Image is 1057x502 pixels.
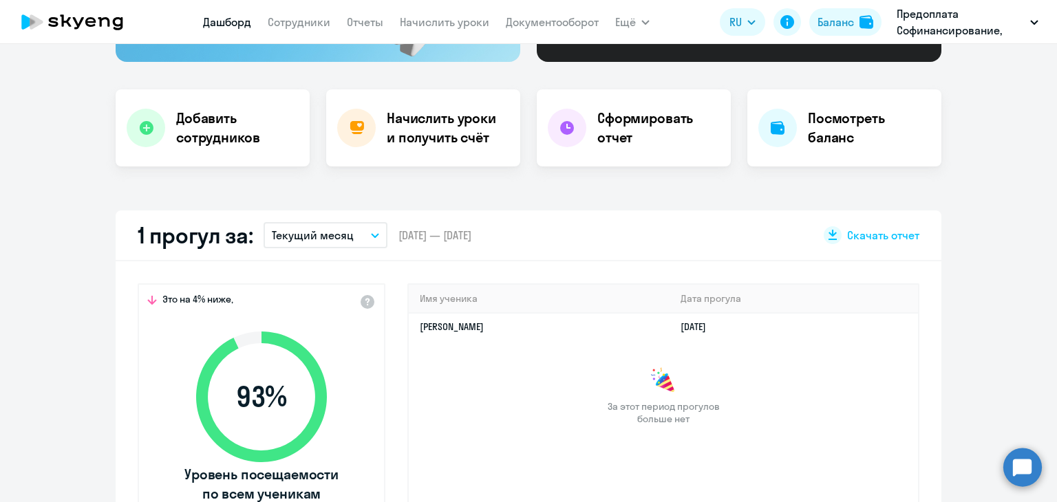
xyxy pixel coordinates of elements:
[387,109,506,147] h4: Начислить уроки и получить счёт
[420,320,484,333] a: [PERSON_NAME]
[860,15,873,29] img: balance
[268,15,330,29] a: Сотрудники
[506,15,599,29] a: Документооборот
[347,15,383,29] a: Отчеты
[182,380,341,413] span: 93 %
[720,8,765,36] button: RU
[897,6,1025,39] p: Предоплата Софинансирование, ХАЯТ МАРКЕТИНГ, ООО
[650,367,677,395] img: congrats
[597,109,720,147] h4: Сформировать отчет
[400,15,489,29] a: Начислить уроки
[264,222,387,248] button: Текущий месяц
[176,109,299,147] h4: Добавить сотрудников
[729,14,742,30] span: RU
[615,8,650,36] button: Ещё
[615,14,636,30] span: Ещё
[670,285,918,313] th: Дата прогула
[808,109,930,147] h4: Посмотреть баланс
[847,228,919,243] span: Скачать отчет
[398,228,471,243] span: [DATE] — [DATE]
[890,6,1045,39] button: Предоплата Софинансирование, ХАЯТ МАРКЕТИНГ, ООО
[138,221,253,249] h2: 1 прогул за:
[203,15,251,29] a: Дашборд
[162,293,233,309] span: Это на 4% ниже,
[681,320,717,333] a: [DATE]
[272,227,354,243] p: Текущий месяц
[818,14,854,30] div: Баланс
[606,400,721,425] span: За этот период прогулов больше нет
[809,8,882,36] button: Балансbalance
[409,285,670,313] th: Имя ученика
